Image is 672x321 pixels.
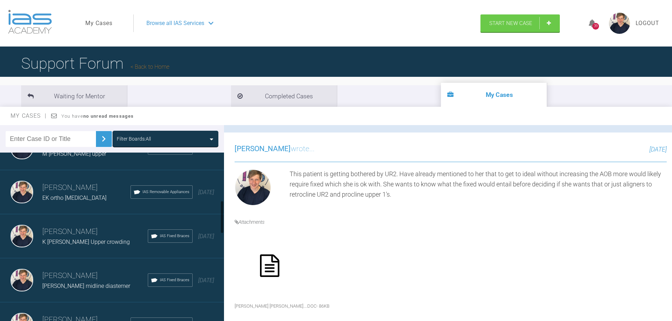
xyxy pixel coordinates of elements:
li: My Cases [441,83,547,107]
h1: Support Forum [21,51,169,76]
input: Enter Case ID or Title [6,131,96,147]
span: IAS Removable Appliances [143,189,189,195]
img: Jack Gardner [11,269,33,291]
img: profile.png [609,13,630,34]
span: [DATE] [198,189,214,196]
h3: [PERSON_NAME] [42,182,131,194]
span: [PERSON_NAME] [PERSON_NAME]….doc - 86KB [235,301,329,312]
img: Jack Gardner [11,225,33,247]
span: [DATE] [198,233,214,240]
a: Start New Case [480,14,560,32]
h3: [PERSON_NAME] [42,226,148,238]
img: chevronRight.28bd32b0.svg [98,133,109,144]
h3: wrote... [235,143,315,155]
strong: no unread messages [83,113,134,119]
span: IAS Fixed Braces [160,277,189,283]
span: M [PERSON_NAME] upper [42,150,106,157]
img: Jack Gardner [235,169,271,206]
span: Browse all IAS Services [146,19,204,28]
a: Logout [636,19,659,28]
span: EK ortho [MEDICAL_DATA] [42,195,107,201]
h4: Attachments [235,218,667,226]
li: Completed Cases [231,85,337,107]
div: This patient is getting bothered by UR2. Have already mentioned to her that to get to ideal witho... [290,169,667,209]
h3: [PERSON_NAME] [42,270,148,282]
img: logo-light.3e3ef733.png [8,10,52,34]
span: My Cases [11,112,47,119]
a: My Cases [85,19,113,28]
span: Start New Case [489,20,532,26]
div: 39 [592,23,599,30]
a: Back to Home [131,63,169,70]
img: Jack Gardner [11,181,33,203]
li: Waiting for Mentor [21,85,127,107]
span: You have [61,113,134,119]
span: [PERSON_NAME] [235,144,291,153]
span: K [PERSON_NAME] Upper crowding [42,239,130,245]
span: [DATE] [649,146,667,153]
span: IAS Fixed Braces [160,233,189,239]
span: [DATE] [198,277,214,284]
span: [PERSON_NAME] midline diastemer [42,283,130,289]
div: Filter Boards: All [117,135,151,143]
